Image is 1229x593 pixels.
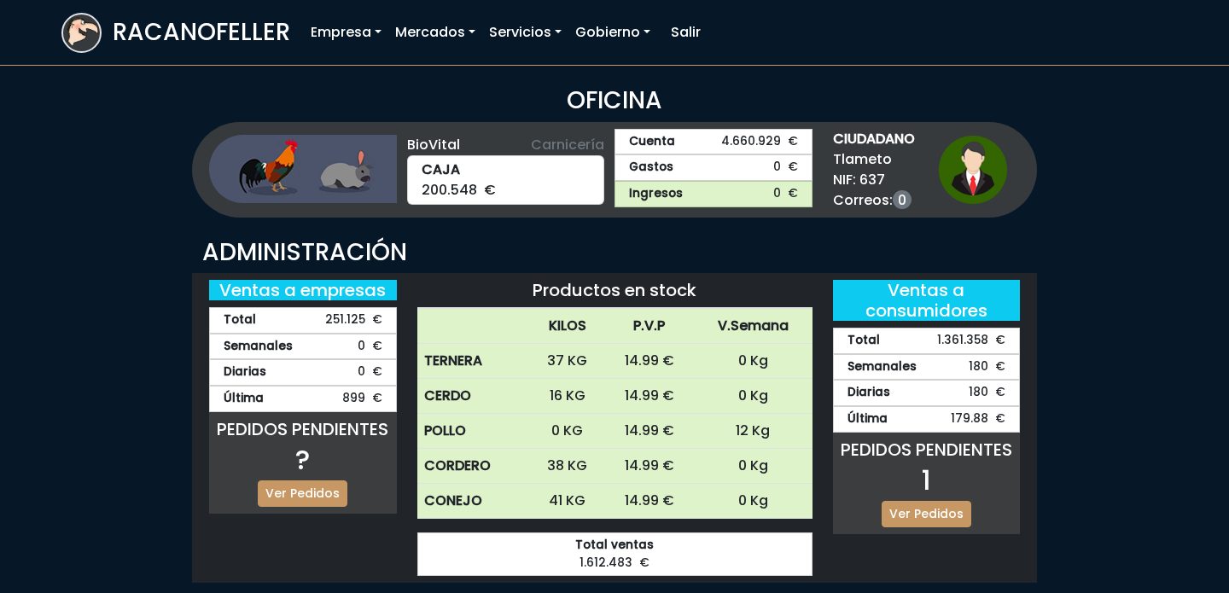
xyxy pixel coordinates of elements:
a: Gastos0 € [614,154,813,181]
strong: Semanales [847,358,917,376]
td: 37 KG [529,344,604,379]
strong: Diarias [847,384,890,402]
div: 899 € [209,386,397,412]
th: POLLO [417,414,530,449]
div: 1.612.483 € [417,532,813,576]
strong: Última [224,390,264,408]
span: NIF: 637 [833,170,915,190]
td: 16 KG [529,379,604,414]
a: Servicios [482,15,568,49]
div: 200.548 € [407,155,605,205]
img: ganaderia.png [209,135,397,203]
h3: ADMINISTRACIÓN [202,238,1027,267]
h5: PEDIDOS PENDIENTES [209,419,397,439]
th: P.V.P [605,309,694,344]
td: 0 Kg [694,484,813,519]
strong: CAJA [422,160,591,180]
h5: Productos en stock [417,280,813,300]
strong: Total [224,311,256,329]
td: 12 Kg [694,414,813,449]
img: logoracarojo.png [63,15,100,47]
a: Ver Pedidos [258,480,347,507]
div: 180 € [833,354,1021,381]
strong: Gastos [629,159,673,177]
a: Ingresos0 € [614,181,813,207]
td: 41 KG [529,484,604,519]
strong: Total [847,332,880,350]
span: Correos: [833,190,915,211]
h3: RACANOFELLER [113,18,290,47]
td: 0 Kg [694,449,813,484]
h5: Ventas a consumidores [833,280,1021,321]
td: 0 Kg [694,379,813,414]
td: 14.99 € [605,449,694,484]
span: Carnicería [531,135,604,155]
a: RACANOFELLER [61,9,290,57]
th: CERDO [417,379,530,414]
a: Mercados [388,15,482,49]
a: Cuenta4.660.929 € [614,129,813,155]
div: 180 € [833,380,1021,406]
div: 179.88 € [833,406,1021,433]
th: TERNERA [417,344,530,379]
strong: Última [847,410,888,428]
th: CONEJO [417,484,530,519]
th: CORDERO [417,449,530,484]
td: 38 KG [529,449,604,484]
strong: Total ventas [432,537,798,555]
td: 14.99 € [605,484,694,519]
h5: PEDIDOS PENDIENTES [833,439,1021,460]
strong: Ingresos [629,185,683,203]
strong: Diarias [224,363,266,381]
td: 14.99 € [605,379,694,414]
h3: OFICINA [61,86,1168,115]
span: 1 [922,461,931,499]
div: 0 € [209,334,397,360]
span: ? [295,440,310,479]
td: 0 KG [529,414,604,449]
a: Ver Pedidos [882,501,971,527]
a: 0 [893,190,912,209]
div: 0 € [209,359,397,386]
img: ciudadano1.png [939,136,1007,204]
th: V.Semana [694,309,813,344]
h5: Ventas a empresas [209,280,397,300]
strong: Semanales [224,338,293,356]
a: Empresa [304,15,388,49]
strong: CIUDADANO [833,129,915,149]
span: Tlameto [833,149,915,170]
td: 14.99 € [605,414,694,449]
strong: Cuenta [629,133,675,151]
td: 0 Kg [694,344,813,379]
div: 251.125 € [209,307,397,334]
div: BioVital [407,135,605,155]
td: 14.99 € [605,344,694,379]
a: Gobierno [568,15,657,49]
a: Salir [664,15,708,49]
th: KILOS [529,309,604,344]
div: 1.361.358 € [833,328,1021,354]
